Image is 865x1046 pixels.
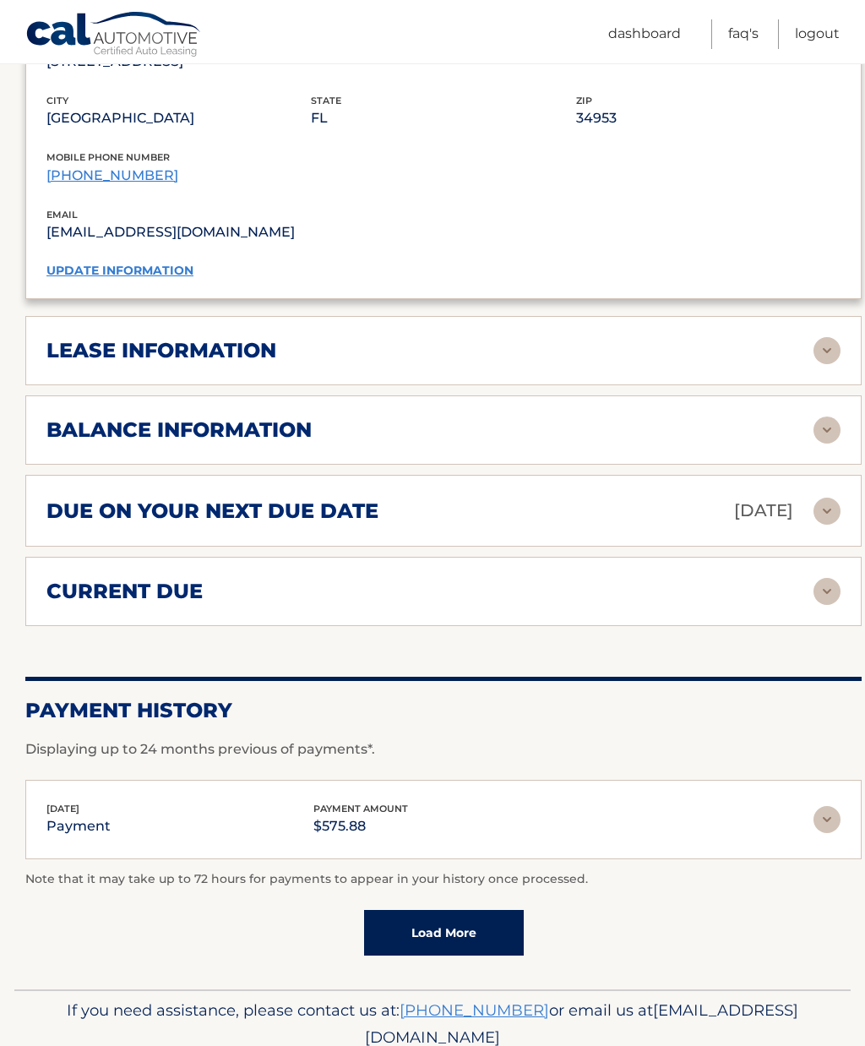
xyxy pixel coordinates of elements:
[46,814,111,838] p: payment
[46,417,312,443] h2: balance information
[400,1000,549,1020] a: [PHONE_NUMBER]
[46,106,311,130] p: [GEOGRAPHIC_DATA]
[46,498,378,524] h2: due on your next due date
[311,106,575,130] p: FL
[46,579,203,604] h2: current due
[25,698,862,723] h2: Payment History
[364,910,524,956] a: Load More
[576,106,841,130] p: 34953
[46,221,443,244] p: [EMAIL_ADDRESS][DOMAIN_NAME]
[813,498,841,525] img: accordion-rest.svg
[813,337,841,364] img: accordion-rest.svg
[813,578,841,605] img: accordion-rest.svg
[46,338,276,363] h2: lease information
[25,869,862,890] p: Note that it may take up to 72 hours for payments to appear in your history once processed.
[795,19,840,49] a: Logout
[25,11,203,60] a: Cal Automotive
[576,95,592,106] span: zip
[46,167,178,183] a: [PHONE_NUMBER]
[813,806,841,833] img: accordion-rest.svg
[311,95,341,106] span: state
[313,803,408,814] span: payment amount
[46,151,170,163] span: mobile phone number
[313,814,408,838] p: $575.88
[46,209,78,221] span: email
[728,19,759,49] a: FAQ's
[25,739,862,760] p: Displaying up to 24 months previous of payments*.
[46,803,79,814] span: [DATE]
[813,417,841,444] img: accordion-rest.svg
[46,263,193,278] a: update information
[734,496,793,526] p: [DATE]
[46,95,68,106] span: city
[608,19,681,49] a: Dashboard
